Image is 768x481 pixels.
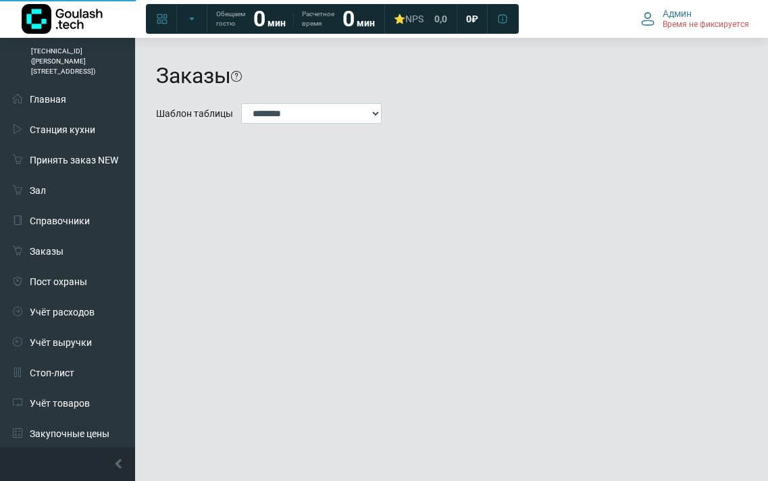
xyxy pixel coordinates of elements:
i: На этой странице можно найти заказ, используя различные фильтры. Все пункты заполнять необязатель... [231,71,242,82]
span: NPS [405,14,424,24]
a: ⭐NPS 0,0 [386,7,455,31]
span: мин [267,18,286,28]
span: мин [357,18,375,28]
span: 0 [466,13,471,25]
a: 0 ₽ [458,7,486,31]
span: ₽ [471,13,478,25]
h1: Заказы [156,63,231,88]
img: Логотип компании Goulash.tech [22,4,103,34]
button: Админ Время не фиксируется [633,5,757,33]
strong: 0 [342,6,355,32]
span: Расчетное время [302,9,334,28]
span: 0,0 [434,13,447,25]
div: ⭐ [394,13,424,25]
a: Обещаем гостю 0 мин Расчетное время 0 мин [208,7,383,31]
span: Обещаем гостю [216,9,245,28]
label: Шаблон таблицы [156,107,233,121]
strong: 0 [253,6,265,32]
span: Админ [663,7,692,20]
span: Время не фиксируется [663,20,749,30]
